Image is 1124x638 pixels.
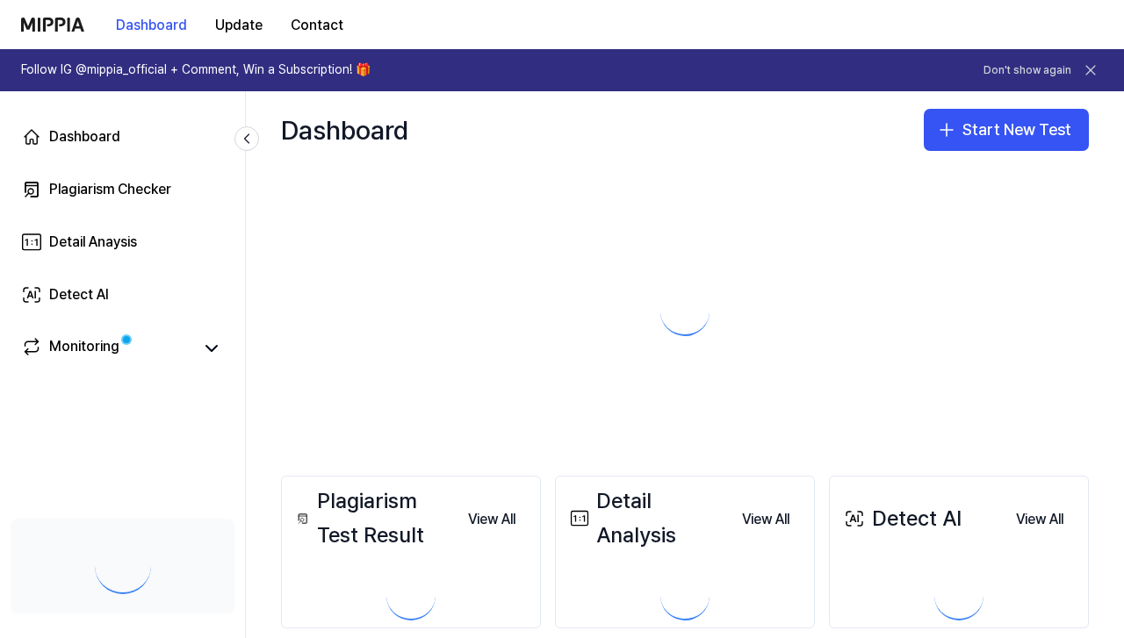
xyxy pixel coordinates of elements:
[281,109,408,151] div: Dashboard
[1002,502,1077,537] button: View All
[21,61,371,79] h1: Follow IG @mippia_official + Comment, Win a Subscription! 🎁
[21,336,192,361] a: Monitoring
[277,8,357,43] button: Contact
[11,274,234,316] a: Detect AI
[983,63,1071,78] button: Don't show again
[21,18,84,32] img: logo
[49,126,120,147] div: Dashboard
[454,502,530,537] button: View All
[728,502,803,537] button: View All
[454,500,530,537] a: View All
[201,8,277,43] button: Update
[49,336,119,361] div: Monitoring
[49,284,109,305] div: Detect AI
[11,168,234,211] a: Plagiarism Checker
[11,116,234,158] a: Dashboard
[102,8,201,43] button: Dashboard
[1002,500,1077,537] a: View All
[11,221,234,263] a: Detail Anaysis
[840,502,962,535] div: Detect AI
[201,1,277,49] a: Update
[49,179,171,200] div: Plagiarism Checker
[924,109,1089,151] button: Start New Test
[728,500,803,537] a: View All
[292,484,454,552] div: Plagiarism Test Result
[566,484,728,552] div: Detail Analysis
[49,232,137,253] div: Detail Anaysis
